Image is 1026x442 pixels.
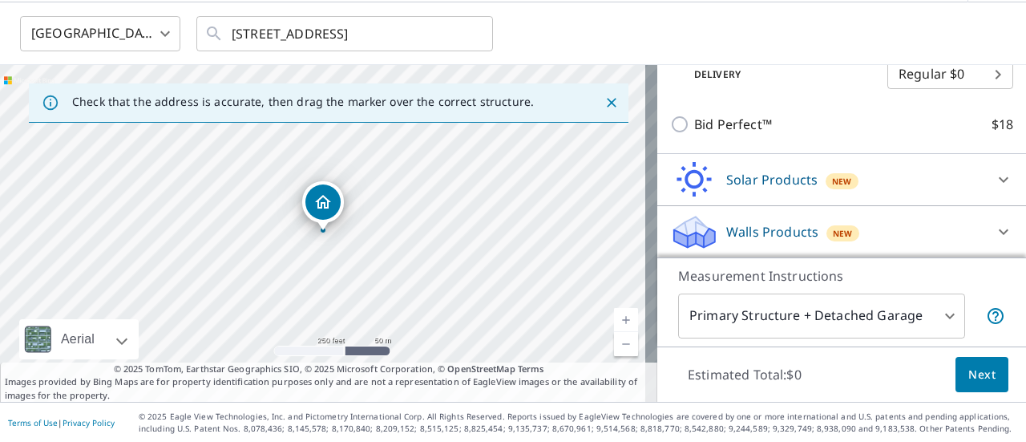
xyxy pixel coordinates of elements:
[8,417,58,428] a: Terms of Use
[139,411,1018,435] p: © 2025 Eagle View Technologies, Inc. and Pictometry International Corp. All Rights Reserved. Repo...
[19,319,139,359] div: Aerial
[670,213,1013,251] div: Walls ProductsNew
[56,319,99,359] div: Aerial
[726,222,818,241] p: Walls Products
[726,170,818,189] p: Solar Products
[887,52,1013,97] div: Regular $0
[955,357,1008,393] button: Next
[8,418,115,428] p: |
[670,67,887,82] p: Delivery
[833,227,853,240] span: New
[114,363,544,376] span: © 2025 TomTom, Earthstar Geographics SIO, © 2025 Microsoft Corporation, ©
[447,363,515,375] a: OpenStreetMap
[232,11,460,56] input: Search by address or latitude-longitude
[678,294,965,339] div: Primary Structure + Detached Garage
[694,115,772,135] p: Bid Perfect™
[614,332,638,356] a: Current Level 17, Zoom Out
[670,160,1013,199] div: Solar ProductsNew
[832,175,852,188] span: New
[968,365,996,385] span: Next
[63,417,115,428] a: Privacy Policy
[302,181,344,231] div: Dropped pin, building 1, Residential property, 1741 Pearl St Belvidere, IL 61008
[20,11,180,56] div: [GEOGRAPHIC_DATA]
[986,306,1005,326] span: Your report will include the primary structure and a detached garage if one exists.
[601,92,622,113] button: Close
[678,266,1005,286] p: Measurement Instructions
[614,308,638,332] a: Current Level 17, Zoom In
[992,115,1013,135] p: $18
[72,95,534,109] p: Check that the address is accurate, then drag the marker over the correct structure.
[675,357,814,392] p: Estimated Total: $0
[518,363,544,375] a: Terms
